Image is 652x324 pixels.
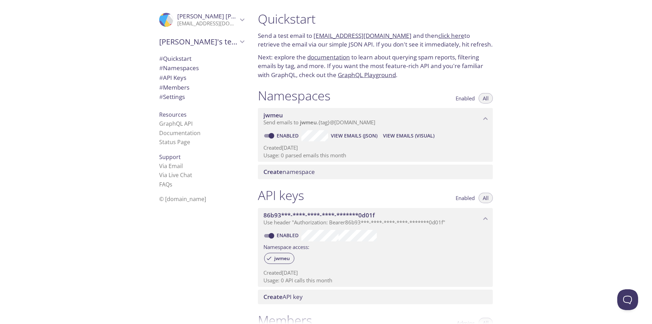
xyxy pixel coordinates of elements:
[479,193,493,203] button: All
[263,269,487,276] p: Created [DATE]
[154,8,250,31] div: Enzo Rueda
[258,188,304,203] h1: API keys
[154,33,250,51] div: Enzo's team
[276,232,301,239] a: Enabled
[264,253,294,264] div: jwmeu
[258,88,331,103] h1: Namespaces
[159,64,163,72] span: #
[451,193,479,203] button: Enabled
[338,71,396,79] a: GraphQL Playground
[276,132,301,139] a: Enabled
[258,11,493,27] h1: Quickstart
[159,195,206,203] span: © [DOMAIN_NAME]
[263,293,303,301] span: API key
[159,111,187,118] span: Resources
[154,92,250,102] div: Team Settings
[328,130,380,141] button: View Emails (JSON)
[258,108,493,130] div: jwmeu namespace
[159,64,199,72] span: Namespaces
[263,144,487,151] p: Created [DATE]
[263,111,283,119] span: jwmeu
[154,83,250,92] div: Members
[159,153,181,161] span: Support
[263,277,487,284] p: Usage: 0 API calls this month
[263,293,283,301] span: Create
[170,181,172,188] span: s
[258,31,493,49] p: Send a test email to and then to retrieve the email via our simple JSON API. If you don't see it ...
[313,32,411,40] a: [EMAIL_ADDRESS][DOMAIN_NAME]
[258,290,493,304] div: Create API Key
[177,20,238,27] p: [EMAIL_ADDRESS][DOMAIN_NAME]
[159,74,186,82] span: API Keys
[263,152,487,159] p: Usage: 0 parsed emails this month
[159,55,191,63] span: Quickstart
[154,63,250,73] div: Namespaces
[159,171,192,179] a: Via Live Chat
[159,93,185,101] span: Settings
[159,129,201,137] a: Documentation
[159,37,238,47] span: [PERSON_NAME]'s team
[159,138,190,146] a: Status Page
[159,55,163,63] span: #
[307,53,350,61] a: documentation
[270,255,294,261] span: jwmeu
[258,165,493,179] div: Create namespace
[154,54,250,64] div: Quickstart
[300,119,317,126] span: jwmeu
[438,32,464,40] a: click here
[159,181,172,188] a: FAQ
[380,130,437,141] button: View Emails (Visual)
[159,83,163,91] span: #
[159,74,163,82] span: #
[479,93,493,103] button: All
[331,132,377,140] span: View Emails (JSON)
[451,93,479,103] button: Enabled
[263,241,309,251] label: Namespace access:
[159,120,193,127] a: GraphQL API
[617,289,638,310] iframe: Help Scout Beacon - Open
[159,83,189,91] span: Members
[258,53,493,80] p: Next: explore the to learn about querying spam reports, filtering emails by tag, and more. If you...
[154,73,250,83] div: API Keys
[177,12,272,20] span: [PERSON_NAME] [PERSON_NAME]
[263,119,375,126] span: Send emails to . {tag} @[DOMAIN_NAME]
[159,162,183,170] a: Via Email
[159,93,163,101] span: #
[263,168,315,176] span: namespace
[383,132,434,140] span: View Emails (Visual)
[263,168,283,176] span: Create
